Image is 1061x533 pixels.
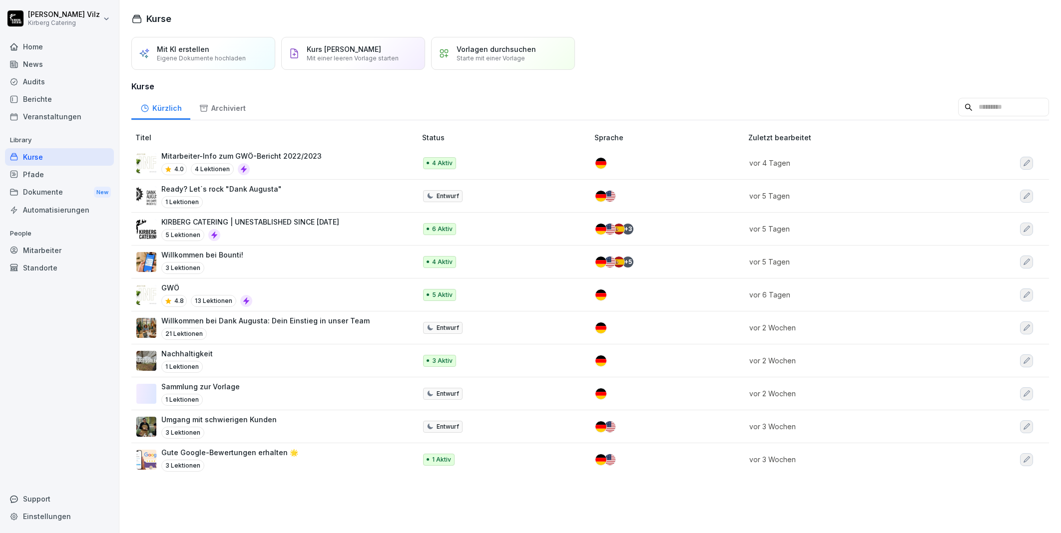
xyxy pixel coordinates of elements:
img: us.svg [604,257,615,267]
img: es.svg [613,224,624,235]
p: vor 2 Wochen [749,355,961,366]
a: Kurse [5,148,114,166]
p: vor 3 Wochen [749,454,961,465]
img: owsrcy0zfhuuvqkwyhcnissg.png [136,318,156,338]
p: [PERSON_NAME] Vilz [28,10,100,19]
img: i46egdugay6yxji09ovw546p.png [136,219,156,239]
a: News [5,55,114,73]
a: Home [5,38,114,55]
img: de.svg [595,322,606,333]
img: xh3bnih80d1pxcetv9zsuevg.png [136,252,156,272]
p: KIRBERG CATERING | UNESTABLISHED SINCE [DATE] [161,217,339,227]
p: Titel [135,132,418,143]
a: Einstellungen [5,508,114,525]
img: cbgah4ktzd3wiqnyiue5lell.png [136,285,156,305]
img: us.svg [604,454,615,465]
a: Archiviert [190,94,254,120]
p: 5 Lektionen [161,229,204,241]
p: GWÖ [161,282,252,293]
p: vor 5 Tagen [749,224,961,234]
div: Support [5,490,114,508]
p: Entwurf [437,323,459,332]
p: 1 Lektionen [161,394,203,406]
p: Willkommen bei Dank Augusta: Dein Einstieg in unser Team [161,315,370,326]
p: 5 Aktiv [432,290,453,299]
p: Mit einer leeren Vorlage starten [307,54,399,62]
img: us.svg [604,421,615,432]
p: 4.0 [174,165,184,174]
p: 13 Lektionen [191,295,236,307]
img: u3v3eqhkuuud6np3p74ep1u4.png [136,351,156,371]
a: DokumenteNew [5,183,114,202]
a: Standorte [5,259,114,276]
img: de.svg [595,224,606,235]
p: 1 Aktiv [432,455,451,464]
img: ibmq16c03v2u1873hyb2ubud.png [136,417,156,437]
a: Berichte [5,90,114,108]
p: Kurs [PERSON_NAME] [307,45,381,53]
p: 3 Lektionen [161,262,204,274]
a: Automatisierungen [5,201,114,219]
img: de.svg [595,289,606,300]
p: 21 Lektionen [161,328,207,340]
a: Mitarbeiter [5,242,114,259]
p: 4 Aktiv [432,159,453,168]
p: Mit KI erstellen [157,45,209,53]
a: Pfade [5,166,114,183]
h1: Kurse [146,12,171,25]
img: de.svg [595,454,606,465]
p: Umgang mit schwierigen Kunden [161,414,277,425]
p: Vorlagen durchsuchen [457,45,536,53]
img: cbgah4ktzd3wiqnyiue5lell.png [136,153,156,173]
p: 3 Aktiv [432,356,453,365]
h3: Kurse [131,80,1049,92]
img: de.svg [595,257,606,267]
p: 6 Aktiv [432,225,453,234]
div: New [94,187,111,198]
p: 3 Lektionen [161,460,204,472]
p: vor 2 Wochen [749,322,961,333]
p: vor 6 Tagen [749,289,961,300]
img: gkdm3ptpht20x3z55lxtzsov.png [136,186,156,206]
a: Audits [5,73,114,90]
p: Entwurf [437,422,459,431]
a: Veranstaltungen [5,108,114,125]
p: Entwurf [437,192,459,201]
img: us.svg [604,191,615,202]
p: Library [5,132,114,148]
p: Starte mit einer Vorlage [457,54,525,62]
p: Eigene Dokumente hochladen [157,54,246,62]
p: 4 Aktiv [432,258,453,266]
p: 1 Lektionen [161,361,203,373]
img: iwscqm9zjbdjlq9atufjsuwv.png [136,450,156,470]
p: Sprache [594,132,744,143]
p: 3 Lektionen [161,427,204,439]
p: vor 3 Wochen [749,421,961,432]
img: de.svg [595,421,606,432]
img: de.svg [595,388,606,399]
p: Nachhaltigkeit [161,348,213,359]
div: Dokumente [5,183,114,202]
p: vor 5 Tagen [749,191,961,201]
p: Zuletzt bearbeitet [748,132,973,143]
p: 4.8 [174,296,184,305]
p: vor 4 Tagen [749,158,961,168]
p: 4 Lektionen [191,163,234,175]
p: Status [422,132,591,143]
p: Mitarbeiter-Info zum GWÖ-Bericht 2022/2023 [161,151,322,161]
div: + 5 [622,257,633,267]
p: Ready? Let´s rock "Dank Augusta" [161,184,282,194]
img: de.svg [595,355,606,366]
p: vor 5 Tagen [749,257,961,267]
p: 1 Lektionen [161,196,203,208]
a: Kürzlich [131,94,190,120]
